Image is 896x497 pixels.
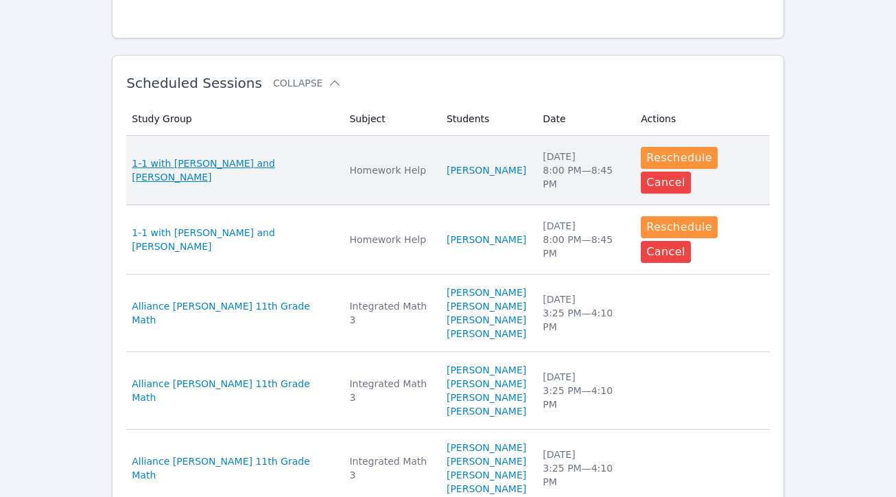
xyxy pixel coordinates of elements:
a: [PERSON_NAME] [447,363,526,377]
a: [PERSON_NAME] [447,286,526,299]
a: [PERSON_NAME] [447,404,526,418]
button: Collapse [273,76,342,90]
div: Homework Help [349,233,430,246]
div: Homework Help [349,163,430,177]
span: Scheduled Sessions [126,75,262,91]
a: [PERSON_NAME] [447,299,526,313]
a: [PERSON_NAME] [447,377,526,391]
button: Reschedule [641,216,718,238]
tr: Alliance [PERSON_NAME] 11th Grade MathIntegrated Math 3[PERSON_NAME][PERSON_NAME][PERSON_NAME][PE... [126,352,770,430]
tr: Alliance [PERSON_NAME] 11th Grade MathIntegrated Math 3[PERSON_NAME][PERSON_NAME][PERSON_NAME][PE... [126,275,770,352]
a: [PERSON_NAME] [447,313,526,327]
button: Reschedule [641,147,718,169]
a: [PERSON_NAME] [447,327,526,340]
div: [DATE] 8:00 PM — 8:45 PM [543,219,624,260]
a: [PERSON_NAME] [447,441,526,454]
th: Students [438,102,534,136]
div: Integrated Math 3 [349,299,430,327]
div: [DATE] 3:25 PM — 4:10 PM [543,370,624,411]
th: Date [534,102,633,136]
div: [DATE] 3:25 PM — 4:10 PM [543,448,624,489]
tr: 1-1 with [PERSON_NAME] and [PERSON_NAME]Homework Help[PERSON_NAME][DATE]8:00 PM—8:45 PMReschedule... [126,136,770,205]
div: [DATE] 8:00 PM — 8:45 PM [543,150,624,191]
a: Alliance [PERSON_NAME] 11th Grade Math [132,377,333,404]
tr: 1-1 with [PERSON_NAME] and [PERSON_NAME]Homework Help[PERSON_NAME][DATE]8:00 PM—8:45 PMReschedule... [126,205,770,275]
a: [PERSON_NAME] [447,233,526,246]
th: Actions [633,102,770,136]
div: Integrated Math 3 [349,377,430,404]
a: [PERSON_NAME] [447,163,526,177]
th: Study Group [126,102,341,136]
a: [PERSON_NAME] [447,391,526,404]
a: 1-1 with [PERSON_NAME] and [PERSON_NAME] [132,157,333,184]
th: Subject [341,102,438,136]
a: Alliance [PERSON_NAME] 11th Grade Math [132,454,333,482]
button: Cancel [641,241,691,263]
a: Alliance [PERSON_NAME] 11th Grade Math [132,299,333,327]
a: [PERSON_NAME] [447,468,526,482]
a: [PERSON_NAME] [447,454,526,468]
button: Cancel [641,172,691,194]
div: Integrated Math 3 [349,454,430,482]
a: 1-1 with [PERSON_NAME] and [PERSON_NAME] [132,226,333,253]
a: [PERSON_NAME] [447,482,526,496]
div: [DATE] 3:25 PM — 4:10 PM [543,292,624,334]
